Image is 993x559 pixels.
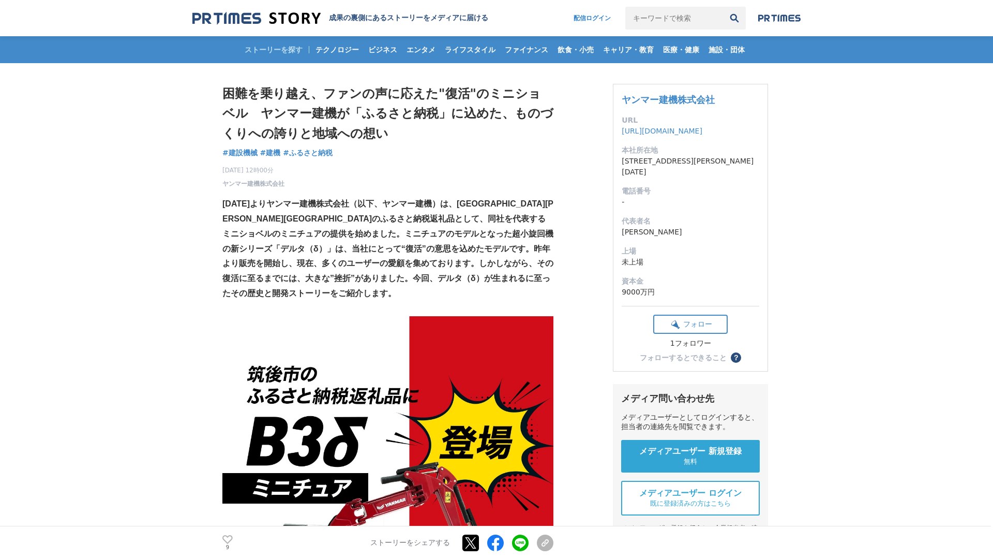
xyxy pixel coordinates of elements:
a: キャリア・教育 [599,36,658,63]
span: 医療・健康 [659,45,703,54]
a: メディアユーザー ログイン 既に登録済みの方はこちら [621,481,760,516]
a: ライフスタイル [441,36,500,63]
span: [DATE] 12時00分 [222,166,284,175]
p: ストーリーをシェアする [370,538,450,548]
button: フォロー [653,315,728,334]
a: ヤンマー建機株式会社 [622,94,715,105]
a: #建設機械 [222,148,258,158]
a: ファイナンス [501,36,552,63]
div: フォローするとできること [640,354,727,361]
a: 配信ログイン [563,7,621,30]
span: ライフスタイル [441,45,500,54]
span: 飲食・小売 [553,45,598,54]
img: 成果の裏側にあるストーリーをメディアに届ける [192,11,321,25]
input: キーワードで検索 [625,7,723,30]
img: prtimes [758,14,801,22]
span: メディアユーザー 新規登録 [639,446,742,457]
a: [URL][DOMAIN_NAME] [622,127,702,135]
dd: 未上場 [622,257,759,268]
a: メディアユーザー 新規登録 無料 [621,440,760,473]
div: メディアユーザーとしてログインすると、担当者の連絡先を閲覧できます。 [621,413,760,432]
span: 施設・団体 [704,45,749,54]
dt: 資本金 [622,276,759,287]
a: ビジネス [364,36,401,63]
dd: [PERSON_NAME] [622,227,759,238]
dt: URL [622,115,759,126]
button: ？ [731,352,741,363]
span: エンタメ [402,45,440,54]
span: ビジネス [364,45,401,54]
a: 施設・団体 [704,36,749,63]
button: 検索 [723,7,746,30]
span: キャリア・教育 [599,45,658,54]
a: 成果の裏側にあるストーリーをメディアに届ける 成果の裏側にあるストーリーをメディアに届ける [192,11,488,25]
h1: 困難を乗り越え、ファンの声に応えた"復活"のミニショベル ヤンマー建機が「ふるさと納税」に込めた、ものづくりへの誇りと地域への想い [222,84,553,143]
h2: 成果の裏側にあるストーリーをメディアに届ける [329,13,488,23]
a: エンタメ [402,36,440,63]
a: ヤンマー建機株式会社 [222,179,284,188]
dt: 代表者名 [622,216,759,227]
strong: [DATE]よりヤンマー建機株式会社（以下、ヤンマー建機）は、[GEOGRAPHIC_DATA][PERSON_NAME][GEOGRAPHIC_DATA]のふるさと納税返礼品として、同社を代表... [222,199,553,298]
dt: 本社所在地 [622,145,759,156]
a: #ふるさと納税 [283,148,333,158]
span: テクノロジー [311,45,363,54]
div: 1フォロワー [653,339,728,348]
a: 医療・健康 [659,36,703,63]
span: #ふるさと納税 [283,148,333,157]
dt: 上場 [622,246,759,257]
p: 9 [222,545,233,550]
div: メディア問い合わせ先 [621,392,760,405]
dt: 電話番号 [622,186,759,197]
span: #建設機械 [222,148,258,157]
span: メディアユーザー ログイン [639,488,742,499]
dd: 9000万円 [622,287,759,298]
a: #建機 [260,148,281,158]
dd: - [622,197,759,208]
span: 無料 [684,457,697,466]
dd: [STREET_ADDRESS][PERSON_NAME][DATE] [622,156,759,178]
span: ？ [732,354,740,361]
a: 飲食・小売 [553,36,598,63]
span: 既に登録済みの方はこちら [650,499,731,508]
span: ファイナンス [501,45,552,54]
span: #建機 [260,148,281,157]
a: テクノロジー [311,36,363,63]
